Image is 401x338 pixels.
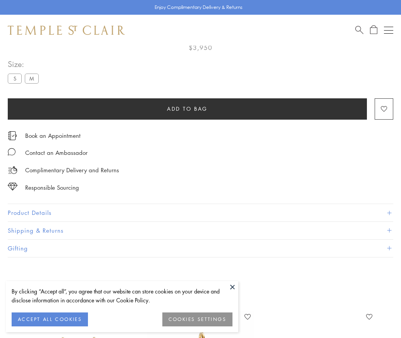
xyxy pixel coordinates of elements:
a: Open Shopping Bag [370,25,377,35]
div: By clicking “Accept all”, you agree that our website can store cookies on your device and disclos... [12,287,232,305]
a: Book an Appointment [25,131,81,140]
span: Add to bag [167,105,208,113]
button: Gifting [8,240,393,257]
div: Responsible Sourcing [25,183,79,192]
button: COOKIES SETTINGS [162,312,232,326]
button: Shipping & Returns [8,222,393,239]
label: S [8,74,22,83]
p: Enjoy Complimentary Delivery & Returns [155,3,243,11]
img: icon_sourcing.svg [8,183,17,190]
button: Add to bag [8,98,367,120]
button: Open navigation [384,26,393,35]
img: MessageIcon-01_2.svg [8,148,15,156]
a: Search [355,25,363,35]
div: Contact an Ambassador [25,148,88,158]
p: Complimentary Delivery and Returns [25,165,119,175]
span: $3,950 [189,43,212,53]
button: Product Details [8,204,393,221]
img: Temple St. Clair [8,26,125,35]
button: ACCEPT ALL COOKIES [12,312,88,326]
label: M [25,74,39,83]
img: icon_delivery.svg [8,165,17,175]
span: Size: [8,58,42,70]
img: icon_appointment.svg [8,131,17,140]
